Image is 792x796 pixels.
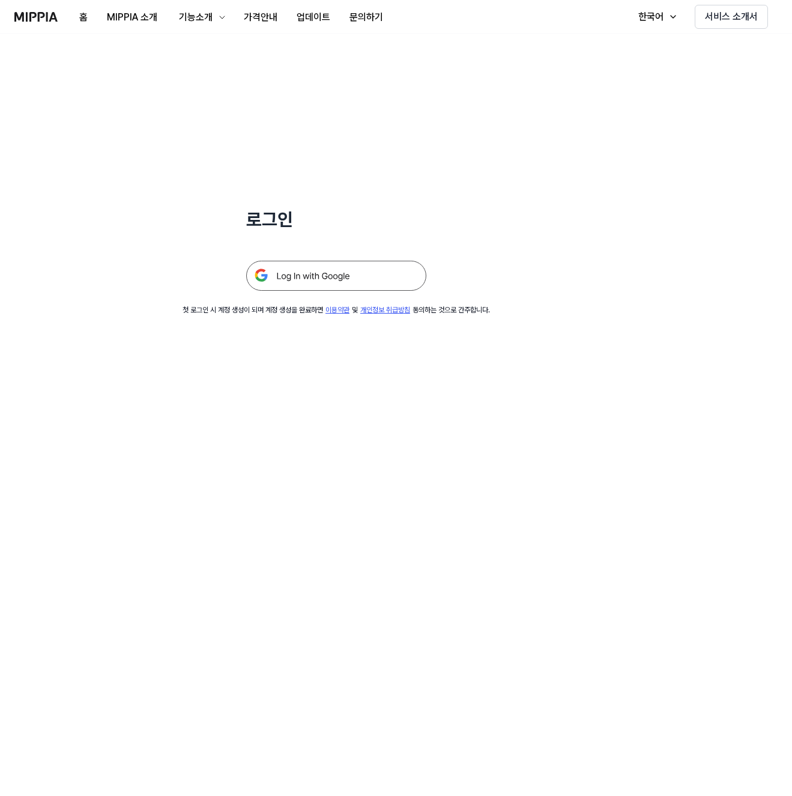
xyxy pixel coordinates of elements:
button: MIPPIA 소개 [97,5,167,29]
button: 한국어 [626,5,685,29]
a: 업데이트 [287,1,340,34]
h1: 로그인 [246,207,426,232]
div: 기능소개 [177,10,215,25]
div: 첫 로그인 시 계정 생성이 되며 계정 생성을 완료하면 및 동의하는 것으로 간주합니다. [183,305,490,315]
button: 문의하기 [340,5,393,29]
div: 한국어 [636,10,666,24]
img: 구글 로그인 버튼 [246,261,426,291]
img: logo [14,12,58,22]
button: 서비스 소개서 [695,5,768,29]
a: 개인정보 취급방침 [360,306,410,314]
button: 가격안내 [234,5,287,29]
button: 기능소개 [167,5,234,29]
a: 이용약관 [325,306,349,314]
button: 홈 [70,5,97,29]
button: 업데이트 [287,5,340,29]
